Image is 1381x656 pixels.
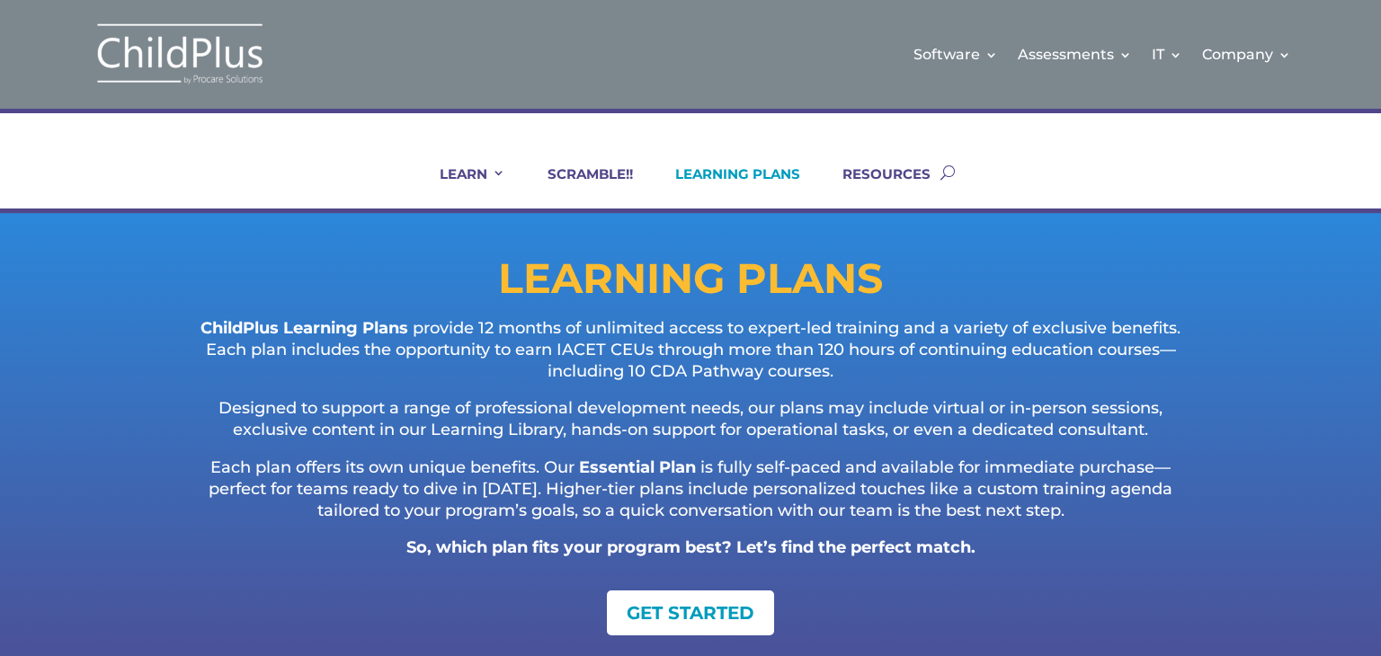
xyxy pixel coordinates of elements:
[406,537,976,557] strong: So, which plan fits your program best? Let’s find the perfect match.
[200,318,408,338] strong: ChildPlus Learning Plans
[607,590,774,635] a: GET STARTED
[913,18,998,91] a: Software
[525,165,633,208] a: SCRAMBLE!!
[1152,18,1182,91] a: IT
[187,457,1194,537] p: Each plan offers its own unique benefits. Our is fully self-paced and available for immediate pur...
[115,258,1266,308] h1: LEARNING PLANS
[1202,18,1291,91] a: Company
[579,457,696,477] strong: Essential Plan
[187,318,1194,398] p: provide 12 months of unlimited access to expert-led training and a variety of exclusive benefits....
[417,165,505,208] a: LEARN
[1018,18,1132,91] a: Assessments
[187,398,1194,457] p: Designed to support a range of professional development needs, our plans may include virtual or i...
[820,165,931,208] a: RESOURCES
[653,165,800,208] a: LEARNING PLANS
